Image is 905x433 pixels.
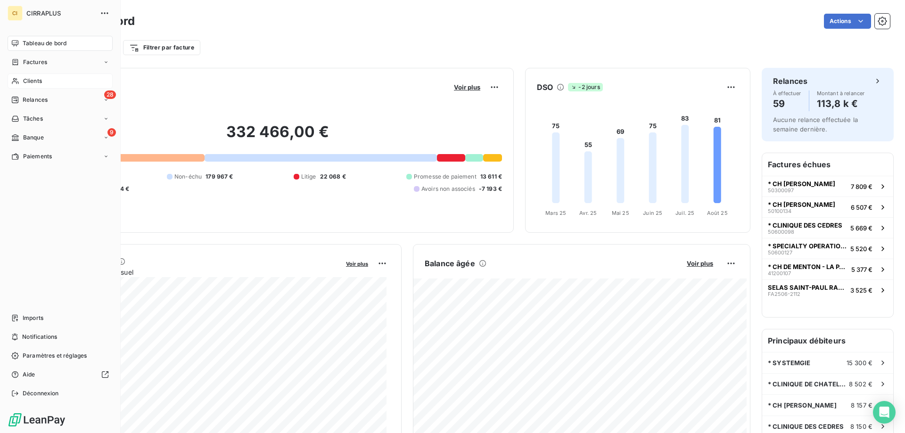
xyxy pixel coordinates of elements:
h6: Factures échues [762,153,893,176]
a: Factures [8,55,113,70]
h6: Relances [773,75,807,87]
a: 9Banque [8,130,113,145]
span: Tâches [23,114,43,123]
span: 50300097 [768,188,794,193]
span: Paiements [23,152,52,161]
span: * CH [PERSON_NAME] [768,401,837,409]
span: -2 jours [568,83,602,91]
h2: 332 466,00 € [53,123,502,151]
span: * CH [PERSON_NAME] [768,180,835,188]
span: 9 [107,128,116,137]
span: * CLINIQUE DE CHATELLERAULT [768,380,849,388]
div: CI [8,6,23,21]
tspan: Mai 25 [612,210,629,216]
span: 50600098 [768,229,794,235]
h6: DSO [537,82,553,93]
tspan: Juil. 25 [675,210,694,216]
button: * CH [PERSON_NAME]503000977 809 € [762,176,893,196]
span: * CH DE MENTON - LA PALMOSA [768,263,847,270]
span: 41200107 [768,270,791,276]
button: Actions [824,14,871,29]
button: SELAS SAINT-PAUL RADIOLOGIEFA2506-21123 525 € [762,279,893,300]
span: * SPECIALTY OPERATIONS [GEOGRAPHIC_DATA] [768,242,847,250]
span: Litige [301,172,316,181]
span: 28 [104,90,116,99]
span: FA2506-2112 [768,291,800,297]
button: Voir plus [684,259,716,268]
span: -7 193 € [479,185,502,193]
tspan: Juin 25 [643,210,662,216]
span: Aide [23,370,35,379]
span: 8 157 € [851,401,872,409]
button: Voir plus [343,259,371,268]
h4: 59 [773,96,801,111]
span: Chiffre d'affaires mensuel [53,267,339,277]
span: Relances [23,96,48,104]
span: 179 967 € [206,172,233,181]
span: Promesse de paiement [414,172,477,181]
span: 7 809 € [851,183,872,190]
span: 50100134 [768,208,791,214]
div: Open Intercom Messenger [873,401,896,424]
span: Factures [23,58,47,66]
span: Aucune relance effectuée la semaine dernière. [773,116,858,133]
h4: 113,8 k € [817,96,865,111]
span: 15 300 € [847,359,872,367]
span: Montant à relancer [817,90,865,96]
span: CIRRAPLUS [26,9,94,17]
span: Voir plus [346,261,368,267]
h6: Balance âgée [425,258,475,269]
button: * SPECIALTY OPERATIONS [GEOGRAPHIC_DATA]506001275 520 € [762,238,893,259]
span: 5 520 € [850,245,872,253]
button: * CH DE MENTON - LA PALMOSA412001075 377 € [762,259,893,279]
a: Paiements [8,149,113,164]
span: 22 068 € [320,172,346,181]
span: 5 377 € [851,266,872,273]
span: Paramètres et réglages [23,351,87,360]
span: 3 525 € [850,286,872,294]
span: Notifications [22,333,57,341]
span: Voir plus [454,83,480,91]
span: 6 507 € [851,204,872,211]
span: Déconnexion [23,389,59,398]
a: Clients [8,74,113,89]
span: * CLINIQUE DES CEDRES [768,423,844,430]
a: Tâches [8,111,113,126]
span: * SYSTEMGIE [768,359,811,367]
span: SELAS SAINT-PAUL RADIOLOGIE [768,284,847,291]
span: Clients [23,77,42,85]
span: 8 502 € [849,380,872,388]
button: Filtrer par facture [123,40,200,55]
span: 5 669 € [850,224,872,232]
span: Voir plus [687,260,713,267]
span: À effectuer [773,90,801,96]
span: Tableau de bord [23,39,66,48]
tspan: Avr. 25 [579,210,597,216]
button: * CH [PERSON_NAME]501001346 507 € [762,196,893,217]
button: Voir plus [451,83,483,91]
img: Logo LeanPay [8,412,66,427]
a: Tableau de bord [8,36,113,51]
span: Banque [23,133,44,142]
h6: Principaux débiteurs [762,329,893,352]
tspan: Août 25 [707,210,728,216]
span: * CLINIQUE DES CEDRES [768,221,842,229]
span: * CH [PERSON_NAME] [768,201,835,208]
a: Paramètres et réglages [8,348,113,363]
tspan: Mars 25 [545,210,566,216]
span: 50600127 [768,250,792,255]
span: Avoirs non associés [421,185,475,193]
span: 13 611 € [480,172,502,181]
button: * CLINIQUE DES CEDRES506000985 669 € [762,217,893,238]
span: Non-échu [174,172,202,181]
span: Imports [23,314,43,322]
span: 8 150 € [850,423,872,430]
a: Aide [8,367,113,382]
a: 28Relances [8,92,113,107]
a: Imports [8,310,113,326]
